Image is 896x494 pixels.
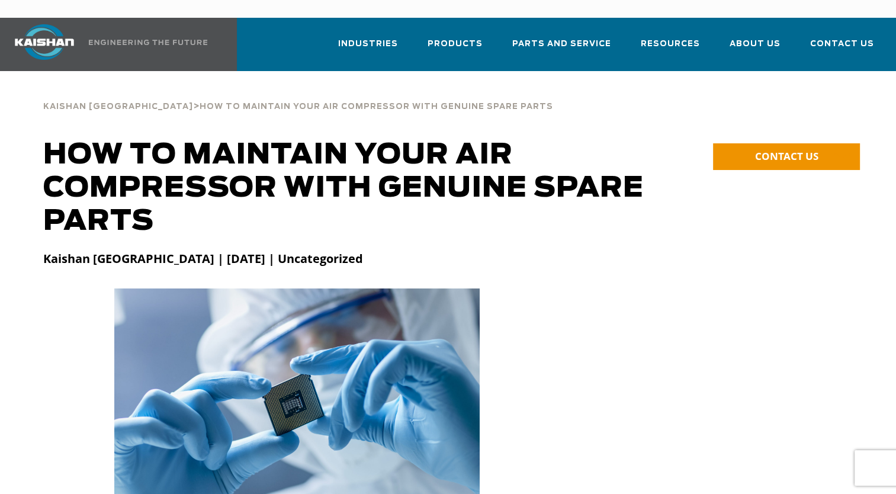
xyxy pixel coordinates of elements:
a: Contact Us [810,28,874,69]
span: Parts and Service [512,37,611,51]
a: CONTACT US [713,143,860,170]
span: Industries [338,37,398,51]
span: About Us [730,37,781,51]
a: How to Maintain Your Air Compressor with Genuine Spare Parts [200,101,553,111]
a: Parts and Service [512,28,611,69]
span: Contact Us [810,37,874,51]
strong: Kaishan [GEOGRAPHIC_DATA] | [DATE] | Uncategorized [43,251,363,267]
span: How to Maintain Your Air Compressor with Genuine Spare Parts [200,103,553,111]
img: Engineering the future [89,40,207,45]
a: Resources [641,28,700,69]
h1: How to Maintain Your Air Compressor with Genuine Spare Parts [43,139,647,238]
span: Kaishan [GEOGRAPHIC_DATA] [43,103,193,111]
span: Products [428,37,483,51]
img: How to Maintain Your Air Compressor with Genuine Spare Parts [114,288,480,494]
span: CONTACT US [754,149,818,163]
a: Kaishan [GEOGRAPHIC_DATA] [43,101,193,111]
a: About Us [730,28,781,69]
span: Resources [641,37,700,51]
div: > [43,89,553,116]
a: Products [428,28,483,69]
a: Industries [338,28,398,69]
